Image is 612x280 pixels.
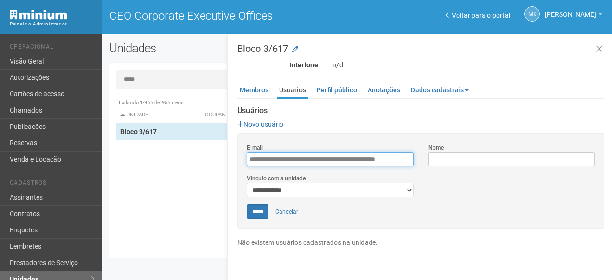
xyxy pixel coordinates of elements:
[524,6,540,22] a: MK
[545,1,596,18] span: Marcela Kunz
[428,143,444,152] label: Nome
[10,179,95,190] li: Cadastros
[545,12,602,20] a: [PERSON_NAME]
[230,61,325,69] div: Interfone
[201,107,434,123] th: Ocupante: activate to sort column ascending
[237,106,604,115] strong: Usuários
[325,61,612,69] div: n/d
[10,20,95,28] div: Painel do Administrador
[120,128,157,136] strong: Bloco 3/617
[109,41,307,55] h2: Unidades
[408,83,471,97] a: Dados cadastrais
[270,204,304,219] a: Cancelar
[109,10,350,22] h1: CEO Corporate Executive Offices
[365,83,403,97] a: Anotações
[247,174,306,183] label: Vínculo com a unidade
[247,143,263,152] label: E-mail
[292,45,298,54] a: Modificar a unidade
[237,238,604,247] div: Não existem usuários cadastrados na unidade.
[10,10,67,20] img: Minium
[116,99,598,107] div: Exibindo 1-955 de 955 itens
[116,107,201,123] th: Unidade: activate to sort column descending
[10,43,95,53] li: Operacional
[237,120,283,128] a: Novo usuário
[314,83,359,97] a: Perfil público
[277,83,308,99] a: Usuários
[446,12,510,19] a: Voltar para o portal
[237,44,604,53] h3: Bloco 3/617
[237,83,271,97] a: Membros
